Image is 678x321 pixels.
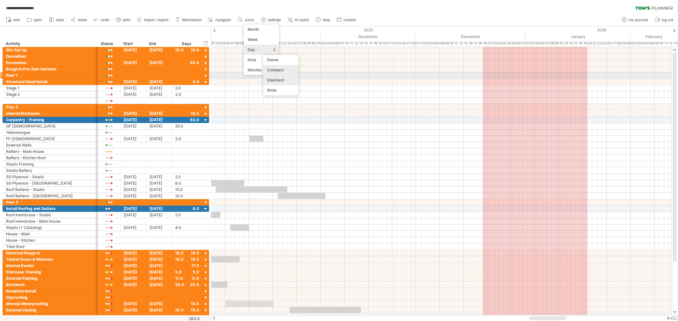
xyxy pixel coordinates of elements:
div: [DATE] [146,60,172,66]
div: Friday, 30 January 2026 [626,40,631,47]
div: Friday, 24 October 2025 [292,40,297,47]
div: [DATE] [146,193,172,199]
div: Yellowtongue [6,129,94,135]
div: Tuesday, 25 November 2025 [397,40,402,47]
div: Friday, 2 January 2026 [531,40,535,47]
a: my account [620,16,650,24]
div: GF [DEMOGRAPHIC_DATA] [6,123,94,129]
div: Friday, 9 January 2026 [554,40,559,47]
a: log out [653,16,675,24]
a: save [47,16,66,24]
div: Wednesday, 31 December 2025 [521,40,526,47]
div: Thursday, 27 November 2025 [407,40,411,47]
div: 3.0 [175,91,199,97]
div: Tuesday, 3 February 2026 [635,40,640,47]
div: Roof membrane - Main House [6,218,94,224]
a: help [314,16,332,24]
div: 15.0 [175,187,199,193]
div: [DATE] [120,206,146,212]
div: Tuesday, 30 December 2025 [516,40,521,47]
div: Tuesday, 18 November 2025 [373,40,378,47]
div: [DATE] [120,256,146,262]
div: Thursday, 20 November 2025 [383,40,387,47]
div: Week [244,35,279,45]
span: my account [629,18,648,22]
div: Thursday, 11 December 2025 [454,40,459,47]
div: Staircase Framing [6,269,94,275]
div: House - Main [6,231,94,237]
div: Pour 3 [6,199,94,205]
div: [DATE] [146,85,172,91]
div: Demolition [6,53,94,59]
div: 3.0 [175,136,199,142]
div: [DATE] [146,180,172,186]
div: Electrical Rough In [6,250,94,256]
div: Wednesday, 22 October 2025 [283,40,287,47]
div: 16.0 [175,256,199,262]
div: Wednesday, 21 January 2026 [592,40,597,47]
div: Wednesday, 12 November 2025 [354,40,359,47]
div: Friday, 31 October 2025 [316,40,321,47]
div: [DATE] [146,110,172,116]
a: new [4,16,22,24]
div: [DATE] [120,174,146,180]
div: Install Roofing and Gutters [6,206,94,212]
div: January 2026 [526,33,631,40]
div: Monday, 6 October 2025 [225,40,230,47]
div: Friday, 16 January 2026 [578,40,583,47]
div: Monday, 9 February 2026 [654,40,659,47]
div: 4.0 [175,225,199,231]
div: Rafters - Main House [6,148,94,154]
div: Tuesday, 11 November 2025 [349,40,354,47]
div: Tuesday, 7 October 2025 [230,40,235,47]
div: Monday, 26 January 2026 [607,40,612,47]
span: share [78,18,87,22]
div: FF [DEMOGRAPHIC_DATA] [6,136,94,142]
div: Friday, 23 January 2026 [602,40,607,47]
div: External Painting [6,275,94,281]
div: v 422 [667,316,677,321]
span: log out [662,18,673,22]
div: Friday, 7 November 2025 [340,40,345,47]
div: [DATE] [146,263,172,269]
div: Wednesday, 3 December 2025 [426,40,430,47]
div: Tuesday, 6 January 2026 [540,40,545,47]
div: [DATE] [120,301,146,307]
div: Friday, 26 December 2025 [507,40,511,47]
div: Wednesday, 24 December 2025 [497,40,502,47]
div: 25.0 [175,282,199,288]
div: Monday, 22 December 2025 [488,40,492,47]
div: Wednesday, 4 February 2026 [640,40,645,47]
span: save [56,18,64,22]
div: Wednesday, 14 January 2026 [569,40,573,47]
div: Roof Battens - Studio [6,187,94,193]
span: new [13,18,20,22]
div: Carpentry - Framing [6,117,94,123]
div: Rafters - Kitchen Roof [6,155,94,161]
div: 10.0 [175,47,199,53]
div: Friday, 21 November 2025 [387,40,392,47]
div: Roof membrane - Studio [6,212,94,218]
div: [DATE] [146,47,172,53]
div: Tuesday, 16 December 2025 [469,40,473,47]
div: Hour [244,55,279,65]
div: Thursday, 22 January 2026 [597,40,602,47]
div: Wednesday, 10 December 2025 [449,40,454,47]
div: Thursday, 5 February 2026 [645,40,650,47]
div: [DATE] [120,282,146,288]
div: 10.0 [175,193,199,199]
div: Thursday, 8 January 2026 [550,40,554,47]
div: [DATE] [120,136,146,142]
span: filter/search [182,18,202,22]
div: Friday, 3 October 2025 [221,40,225,47]
div: [DATE] [146,269,172,275]
div: 2.0 [175,85,199,91]
div: Wednesday, 8 October 2025 [235,40,240,47]
div: [DATE] [146,206,172,212]
div: Wednesday, 17 December 2025 [473,40,478,47]
a: contact [335,16,358,24]
span: settings [268,18,281,22]
div: 15.0 [175,307,199,313]
div: Pour 2 [6,104,94,110]
div: Thursday, 9 October 2025 [240,40,244,47]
